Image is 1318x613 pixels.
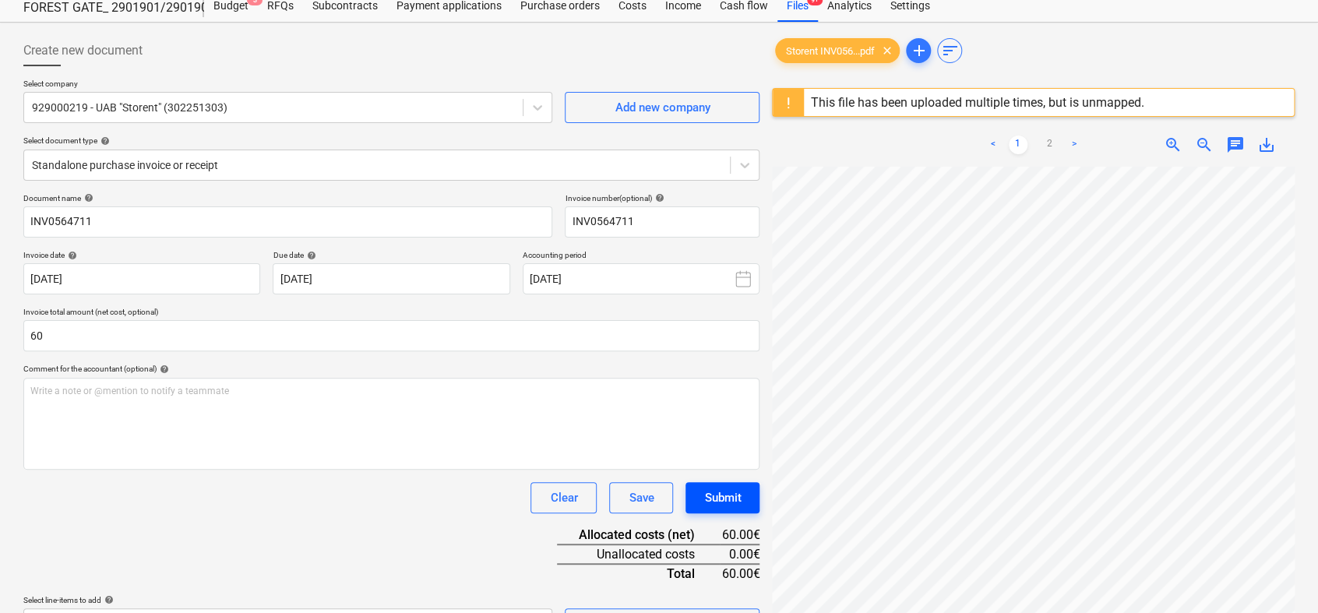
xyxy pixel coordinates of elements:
[101,595,114,604] span: help
[776,45,883,57] span: Storent INV056...pdf
[685,482,759,513] button: Submit
[23,307,759,320] p: Invoice total amount (net cost, optional)
[557,526,719,544] div: Allocated costs (net)
[940,41,959,60] span: sort
[651,193,664,203] span: help
[909,41,928,60] span: add
[97,136,110,146] span: help
[557,544,719,564] div: Unallocated costs
[557,564,719,583] div: Total
[81,193,93,203] span: help
[1240,538,1318,613] iframe: Chat Widget
[1226,136,1245,154] span: chat
[615,97,710,118] div: Add new company
[523,263,759,294] button: [DATE]
[720,544,760,564] div: 0.00€
[23,263,260,294] input: Invoice date not specified
[65,251,77,260] span: help
[609,482,673,513] button: Save
[565,193,759,203] div: Invoice number (optional)
[550,488,577,508] div: Clear
[877,41,896,60] span: clear
[23,41,143,60] span: Create new document
[704,488,741,508] div: Submit
[629,488,654,508] div: Save
[1164,136,1182,154] span: zoom_in
[523,250,759,263] p: Accounting period
[1065,136,1084,154] a: Next page
[720,564,760,583] div: 60.00€
[23,364,759,374] div: Comment for the accountant (optional)
[1195,136,1214,154] span: zoom_out
[23,136,759,146] div: Select document type
[157,365,169,374] span: help
[530,482,597,513] button: Clear
[720,526,760,544] div: 60.00€
[23,595,552,605] div: Select line-items to add
[23,193,552,203] div: Document name
[273,263,509,294] input: Due date not specified
[984,136,1003,154] a: Previous page
[23,320,759,351] input: Invoice total amount (net cost, optional)
[1040,136,1059,154] a: Page 2
[303,251,315,260] span: help
[1257,136,1276,154] span: save_alt
[775,38,900,63] div: Storent INV056...pdf
[23,79,552,92] p: Select company
[810,95,1144,110] div: This file has been uploaded multiple times, but is unmapped.
[565,206,759,238] input: Invoice number
[23,206,552,238] input: Document name
[1009,136,1027,154] a: Page 1 is your current page
[273,250,509,260] div: Due date
[565,92,759,123] button: Add new company
[23,250,260,260] div: Invoice date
